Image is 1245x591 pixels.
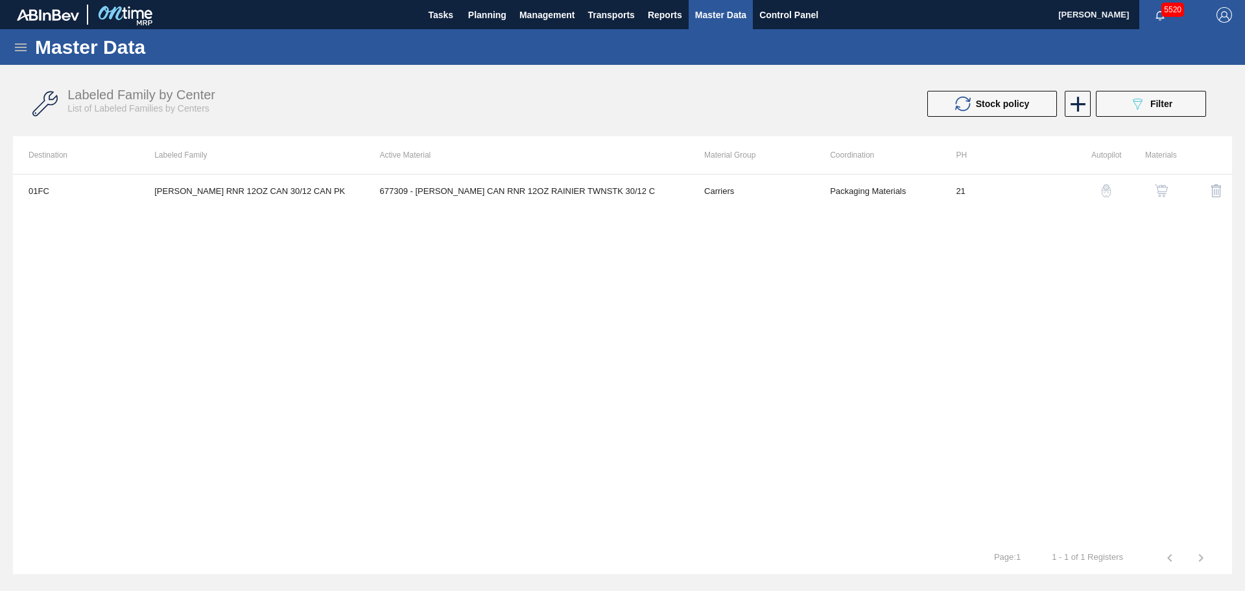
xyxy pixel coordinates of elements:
[1063,91,1089,117] div: New labeled family by center
[519,7,575,23] span: Management
[1128,175,1177,206] div: View Materials
[427,7,455,23] span: Tasks
[940,175,1066,207] td: 21
[1122,136,1177,174] th: Materials
[364,175,689,207] td: 677309 - [PERSON_NAME] CAN RNR 12OZ RAINIER TWNSTK 30/12 C
[689,175,814,207] td: Carriers
[588,7,635,23] span: Transports
[1091,175,1122,206] button: auto-pilot-icon
[67,88,215,102] span: Labeled Family by Center
[67,103,209,114] span: List of Labeled Families by Centers
[1096,91,1206,117] button: Filter
[13,136,139,174] th: Destination
[1146,175,1177,206] button: shopping-cart-icon
[1100,184,1113,197] img: auto-pilot-icon
[1073,175,1122,206] div: Autopilot Configuration
[648,7,682,23] span: Reports
[759,7,818,23] span: Control Panel
[1161,3,1184,17] span: 5520
[978,542,1036,562] td: Page : 1
[1139,6,1181,24] button: Notifications
[1155,184,1168,197] img: shopping-cart-icon
[1150,99,1172,109] span: Filter
[1216,7,1232,23] img: Logout
[468,7,506,23] span: Planning
[1183,175,1232,206] div: Delete Labeled Family X Center
[1067,136,1122,174] th: Autopilot
[940,136,1066,174] th: PH
[1036,542,1139,562] td: 1 - 1 of 1 Registers
[814,175,940,207] td: Packaging Materials
[927,91,1063,117] div: Update stock policy
[139,175,364,207] td: [PERSON_NAME] RNR 12OZ CAN 30/12 CAN PK
[1089,91,1213,117] div: Filter labeled family by center
[139,136,364,174] th: Labeled Family
[35,40,265,54] h1: Master Data
[17,9,79,21] img: TNhmsLtSVTkK8tSr43FrP2fwEKptu5GPRR3wAAAABJRU5ErkJggg==
[364,136,689,174] th: Active Material
[689,136,814,174] th: Material Group
[695,7,746,23] span: Master Data
[976,99,1029,109] span: Stock policy
[1209,183,1224,199] img: delete-icon
[814,136,940,174] th: Coordination
[13,175,139,207] td: 01FC
[927,91,1057,117] button: Stock policy
[1201,175,1232,206] button: delete-icon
